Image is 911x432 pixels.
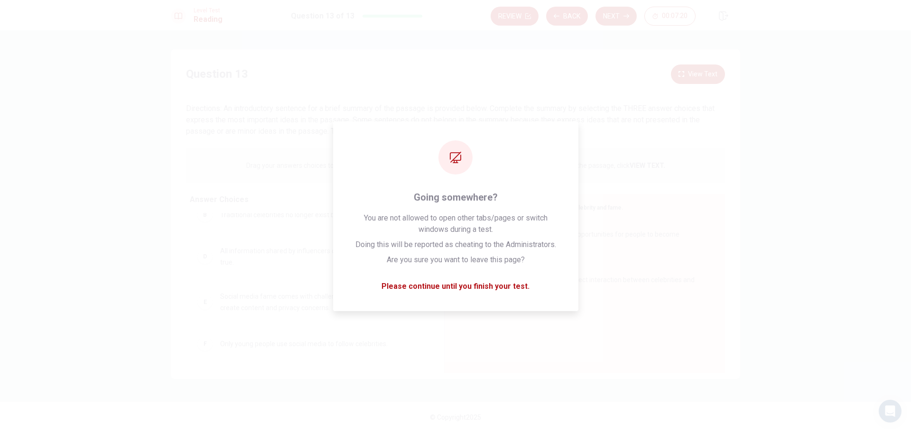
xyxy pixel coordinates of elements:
button: Next [595,7,637,26]
button: View Text [671,64,725,84]
span: 00:07:20 [662,12,688,20]
div: BTraditional celebrities no longer exist because of social media. [190,200,429,230]
div: F [197,336,213,351]
div: DAll information shared by influencers on social media is always true. [190,238,429,276]
div: FOnly young people use social media to follow celebrities. [190,329,429,359]
div: A [460,232,475,248]
button: Review [491,7,539,26]
strong: VIEW TEXT. [630,162,665,169]
span: Only young people use social media to follow celebrities. [220,338,388,349]
span: Social media allows for more direct interaction between celebrities and fans. [483,274,702,297]
p: Drag your answers choices to the spaces where they belong. To remove an answer choice, click on i... [246,162,665,169]
span: Social media fame comes with challenges, such as pressure to create content and privacy concerns. [220,291,421,313]
span: Level Test [194,7,223,14]
strong: This question is worth 2 points. [329,127,443,136]
span: Social media has created new opportunities for people to become famous as influencers. [483,229,702,251]
span: © Copyright 2025 [430,414,481,421]
span: Social media has transformed the nature of celebrity and fame. [452,204,623,211]
div: E [197,294,213,310]
span: Directions: An introductory sentence for a brief summary of the passage is provided below. Comple... [186,104,715,136]
div: CSocial media allows for more direct interaction between celebrities and fans. [452,267,710,304]
button: 00:07:20 [644,7,696,26]
h1: Reading [194,14,223,25]
div: ASocial media has created new opportunities for people to become famous as influencers. [452,221,710,259]
span: Answer Choices [190,195,249,204]
div: D [197,249,213,264]
div: B [197,207,213,222]
div: Open Intercom Messenger [879,400,902,423]
button: Back [546,7,588,26]
h1: Question 13 of 13 [291,10,354,22]
span: All information shared by influencers on social media is always true. [220,245,421,268]
h4: Question 13 [186,66,248,82]
div: ESocial media fame comes with challenges, such as pressure to create content and privacy concerns. [190,283,429,321]
span: Traditional celebrities no longer exist because of social media. [220,209,405,221]
div: C [460,278,475,293]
